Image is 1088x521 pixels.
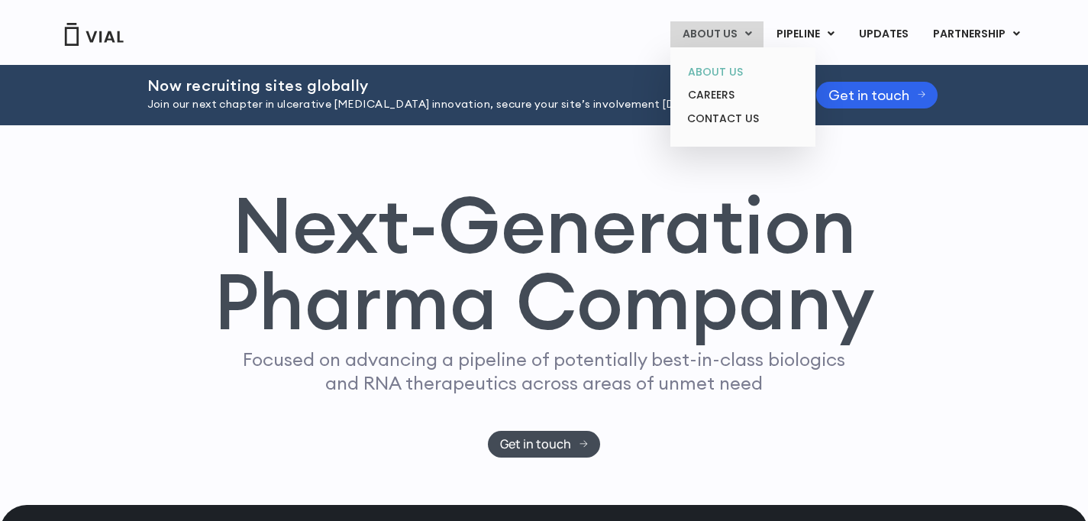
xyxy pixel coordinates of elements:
a: ABOUT USMenu Toggle [670,21,764,47]
a: PARTNERSHIPMenu Toggle [921,21,1032,47]
p: Focused on advancing a pipeline of potentially best-in-class biologics and RNA therapeutics acros... [237,348,852,395]
a: Get in touch [816,82,938,108]
h2: Now recruiting sites globally [147,77,778,94]
a: CAREERS [676,83,809,107]
a: ABOUT US [676,60,809,84]
h1: Next-Generation Pharma Company [214,186,875,341]
img: Vial Logo [63,23,124,46]
p: Join our next chapter in ulcerative [MEDICAL_DATA] innovation, secure your site’s involvement [DA... [147,96,778,113]
span: Get in touch [828,89,909,101]
a: CONTACT US [676,107,809,131]
span: Get in touch [500,438,571,450]
a: UPDATES [847,21,920,47]
a: Get in touch [488,431,600,458]
a: PIPELINEMenu Toggle [764,21,846,47]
